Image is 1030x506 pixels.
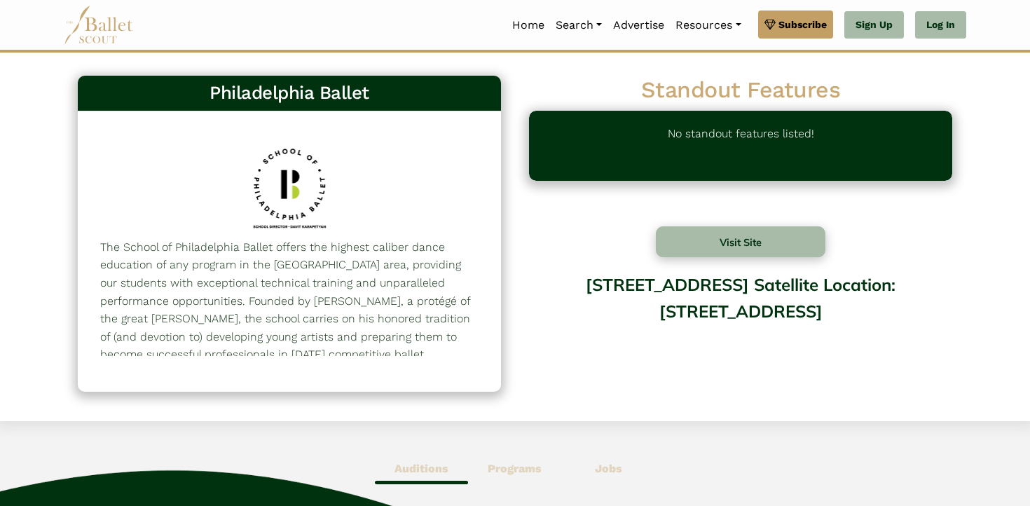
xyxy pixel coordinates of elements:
[844,11,904,39] a: Sign Up
[670,11,746,40] a: Resources
[668,125,814,167] p: No standout features listed!
[507,11,550,40] a: Home
[394,462,448,475] b: Auditions
[529,264,952,377] div: [STREET_ADDRESS] Satellite Location: [STREET_ADDRESS]
[764,17,776,32] img: gem.svg
[595,462,622,475] b: Jobs
[550,11,607,40] a: Search
[529,76,952,105] h2: Standout Features
[89,81,490,105] h3: Philadelphia Ballet
[778,17,827,32] span: Subscribe
[915,11,966,39] a: Log In
[656,226,825,257] button: Visit Site
[100,238,479,382] p: The School of Philadelphia Ballet offers the highest caliber dance education of any program in th...
[607,11,670,40] a: Advertise
[488,462,542,475] b: Programs
[758,11,833,39] a: Subscribe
